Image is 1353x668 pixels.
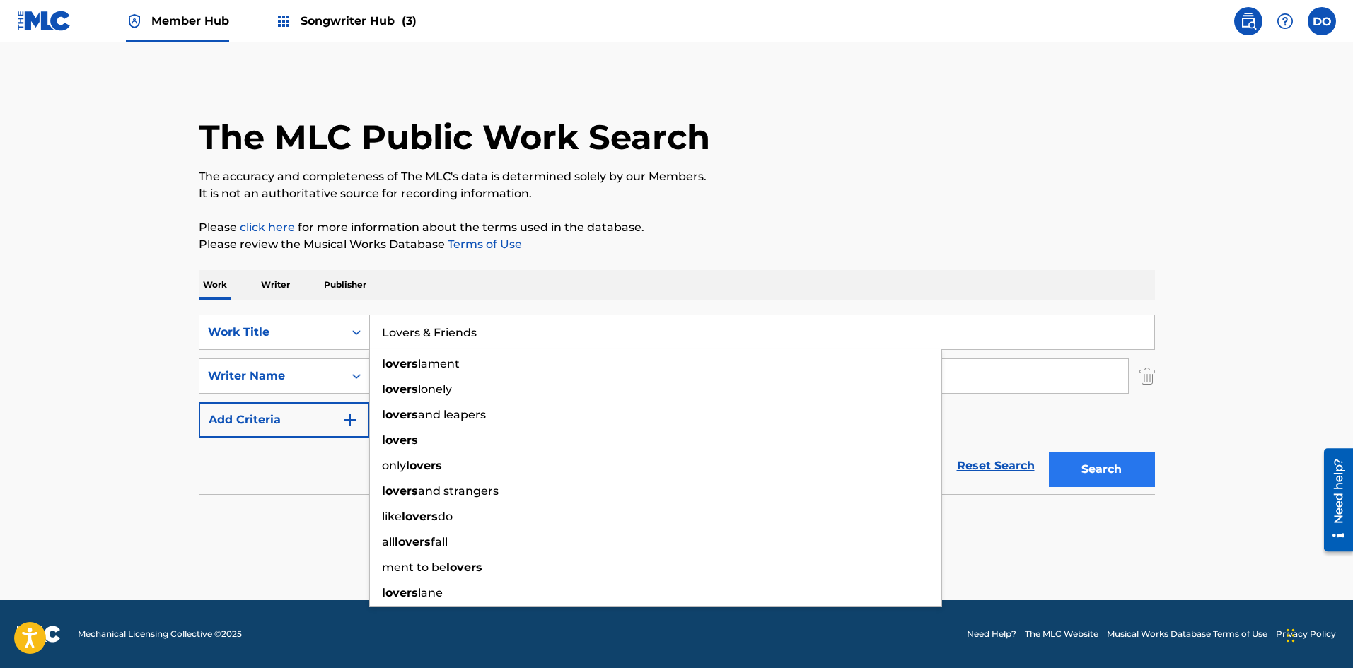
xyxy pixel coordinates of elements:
img: Top Rightsholders [275,13,292,30]
div: Work Title [208,324,335,341]
span: only [382,459,406,472]
a: Musical Works Database Terms of Use [1107,628,1267,640]
p: It is not an authoritative source for recording information. [199,185,1155,202]
span: and leapers [418,408,486,421]
span: Songwriter Hub [301,13,417,29]
a: Need Help? [967,628,1016,640]
span: lane [418,586,443,599]
p: Work [199,270,231,300]
a: Reset Search [950,450,1042,481]
strong: lovers [382,586,418,599]
strong: lovers [402,510,438,523]
strong: lovers [395,535,431,549]
div: User Menu [1308,7,1336,35]
span: like [382,510,402,523]
a: The MLC Website [1025,628,1098,640]
strong: lovers [382,408,418,421]
button: Add Criteria [199,402,370,438]
img: logo [17,626,61,643]
a: Terms of Use [445,238,522,251]
a: Public Search [1234,7,1262,35]
span: and strangers [418,484,499,498]
p: Please for more information about the terms used in the database. [199,219,1155,236]
strong: lovers [406,459,442,472]
img: search [1240,13,1257,30]
img: MLC Logo [17,11,71,31]
iframe: Chat Widget [1282,600,1353,668]
div: Help [1271,7,1299,35]
img: Top Rightsholder [126,13,143,30]
span: ment to be [382,561,446,574]
iframe: Resource Center [1313,443,1353,557]
span: Mechanical Licensing Collective © 2025 [78,628,242,640]
p: Publisher [320,270,371,300]
img: Delete Criterion [1139,358,1155,394]
span: Member Hub [151,13,229,29]
p: Please review the Musical Works Database [199,236,1155,253]
span: do [438,510,453,523]
a: click here [240,221,295,234]
p: Writer [257,270,294,300]
strong: lovers [382,382,418,396]
button: Search [1049,452,1155,487]
strong: lovers [382,357,418,370]
img: 9d2ae6d4665cec9f34b9.svg [342,411,359,428]
span: lonely [418,382,452,396]
img: help [1277,13,1294,30]
span: (3) [402,14,417,28]
div: Drag [1287,614,1295,657]
strong: lovers [382,484,418,498]
form: Search Form [199,315,1155,494]
a: Privacy Policy [1276,628,1336,640]
span: fall [431,535,448,549]
span: lament [418,357,460,370]
span: all [382,535,395,549]
strong: lovers [446,561,482,574]
h1: The MLC Public Work Search [199,116,710,158]
strong: lovers [382,433,418,447]
p: The accuracy and completeness of The MLC's data is determined solely by our Members. [199,168,1155,185]
div: Writer Name [208,368,335,385]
